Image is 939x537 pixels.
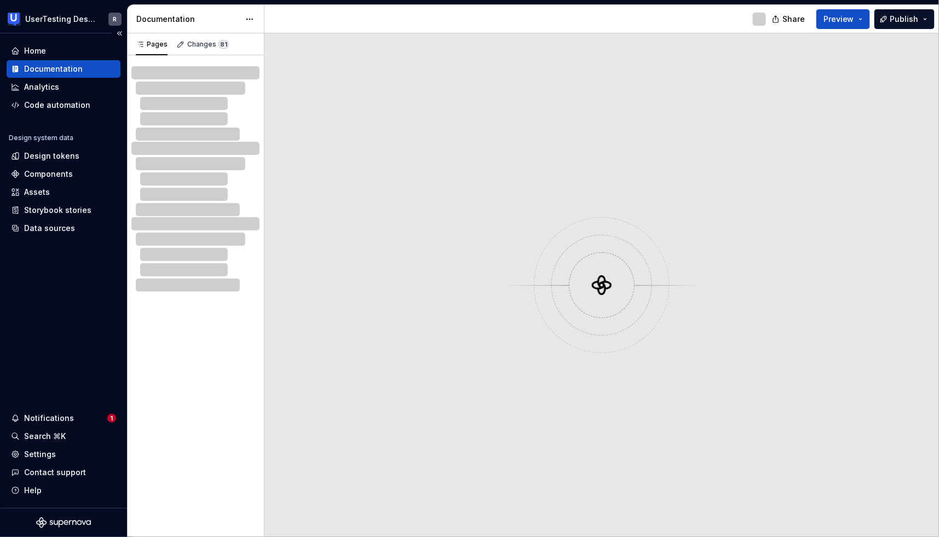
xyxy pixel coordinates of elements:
span: Share [782,14,805,25]
div: Design tokens [24,151,79,161]
a: Home [7,42,120,60]
div: Code automation [24,100,90,111]
svg: Supernova Logo [36,517,91,528]
a: Storybook stories [7,201,120,219]
div: Settings [24,449,56,460]
button: Notifications1 [7,409,120,427]
div: Changes [187,40,229,49]
div: Assets [24,187,50,198]
a: Settings [7,446,120,463]
div: Storybook stories [24,205,91,216]
a: Data sources [7,220,120,237]
button: Publish [874,9,935,29]
div: Data sources [24,223,75,234]
div: Components [24,169,73,180]
div: Search ⌘K [24,431,66,442]
a: Design tokens [7,147,120,165]
button: Collapse sidebar [112,26,127,41]
div: Pages [136,40,168,49]
span: Publish [890,14,919,25]
a: Analytics [7,78,120,96]
div: Design system data [9,134,73,142]
span: 81 [218,40,229,49]
button: UserTesting Design SystemR [2,7,125,31]
button: Search ⌘K [7,428,120,445]
span: Preview [823,14,854,25]
span: 1 [107,414,116,423]
div: Analytics [24,82,59,93]
button: Contact support [7,464,120,481]
div: Notifications [24,413,74,424]
button: Preview [816,9,870,29]
div: R [113,15,117,24]
div: Documentation [24,63,83,74]
img: 41adf70f-fc1c-4662-8e2d-d2ab9c673b1b.png [8,13,21,26]
a: Components [7,165,120,183]
div: UserTesting Design System [25,14,95,25]
button: Help [7,482,120,499]
a: Documentation [7,60,120,78]
a: Code automation [7,96,120,114]
div: Home [24,45,46,56]
a: Assets [7,183,120,201]
button: Share [767,9,812,29]
div: Help [24,485,42,496]
div: Documentation [136,14,240,25]
div: Contact support [24,467,86,478]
